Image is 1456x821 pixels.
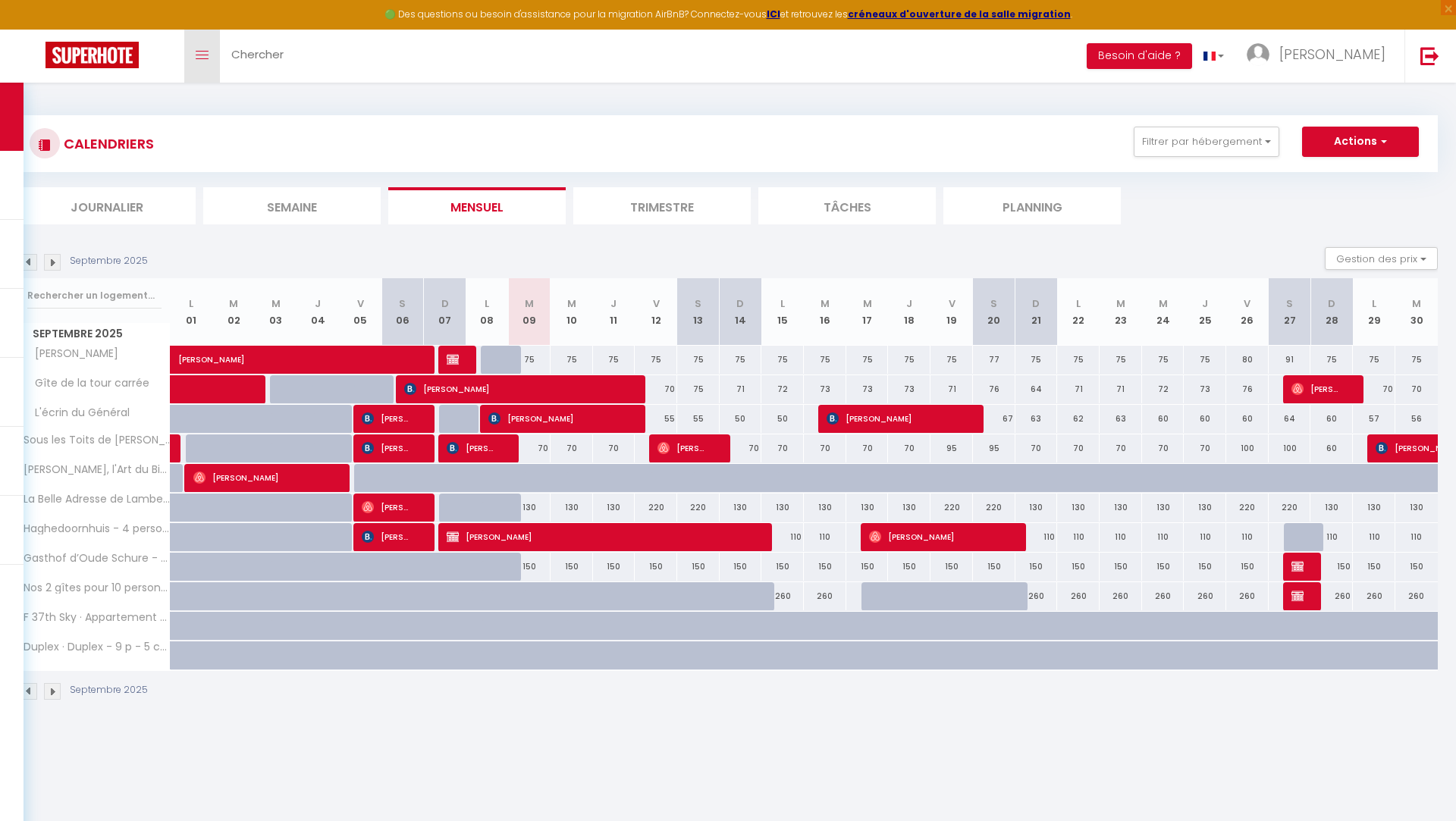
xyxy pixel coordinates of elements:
[1142,582,1185,610] div: 260
[677,494,720,522] div: 220
[720,375,762,403] div: 71
[1310,582,1353,610] div: 260
[1202,296,1208,311] abbr: J
[846,375,889,403] div: 73
[1310,523,1353,551] div: 110
[551,553,593,581] div: 150
[804,346,846,374] div: 75
[1353,582,1395,610] div: 260
[1015,278,1058,346] th: 21
[1353,278,1395,346] th: 29
[846,434,889,462] div: 70
[1184,582,1226,610] div: 260
[720,278,762,346] th: 14
[973,375,1015,403] div: 76
[508,494,551,522] div: 130
[973,346,1015,374] div: 77
[27,282,162,309] input: Rechercher un logement...
[1310,494,1353,522] div: 130
[447,522,714,551] span: [PERSON_NAME]
[1015,434,1058,462] div: 70
[1279,45,1385,64] span: [PERSON_NAME]
[171,346,213,374] a: [PERSON_NAME]
[315,296,321,311] abbr: J
[21,346,122,362] span: [PERSON_NAME]
[593,434,635,462] div: 70
[593,553,635,581] div: 150
[888,494,930,522] div: 130
[1142,523,1185,551] div: 110
[1184,434,1226,462] div: 70
[635,346,677,374] div: 75
[761,523,804,551] div: 110
[804,494,846,522] div: 130
[1142,278,1185,346] th: 24
[761,553,804,581] div: 150
[1057,346,1100,374] div: 75
[1100,375,1142,403] div: 71
[930,434,973,462] div: 95
[1244,296,1250,311] abbr: V
[399,296,406,311] abbr: S
[888,553,930,581] div: 150
[362,522,410,551] span: [PERSON_NAME]
[1302,127,1419,157] button: Actions
[930,553,973,581] div: 150
[171,278,213,346] th: 01
[21,553,173,564] span: Gasthof d’Oude Schure - 6 personnes
[1015,346,1058,374] div: 75
[1291,374,1340,403] span: [PERSON_NAME]
[973,553,1015,581] div: 150
[357,296,364,311] abbr: V
[1395,375,1438,403] div: 70
[767,8,780,20] a: ICI
[761,494,804,522] div: 130
[1057,375,1100,403] div: 71
[677,553,720,581] div: 150
[1310,346,1353,374] div: 75
[508,278,551,346] th: 09
[567,296,576,311] abbr: M
[1032,296,1040,311] abbr: D
[1057,553,1100,581] div: 150
[1184,375,1226,403] div: 73
[635,553,677,581] div: 150
[508,346,551,374] div: 75
[930,375,973,403] div: 71
[1100,346,1142,374] div: 75
[1057,278,1100,346] th: 22
[1142,553,1185,581] div: 150
[610,296,617,311] abbr: J
[1226,553,1269,581] div: 150
[1395,278,1438,346] th: 30
[1100,553,1142,581] div: 150
[677,278,720,346] th: 13
[1159,296,1168,311] abbr: M
[736,296,744,311] abbr: D
[1076,296,1081,311] abbr: L
[1269,405,1311,433] div: 64
[804,553,846,581] div: 150
[1247,43,1269,66] img: ...
[761,375,804,403] div: 72
[12,6,58,52] button: Ouvrir le widget de chat LiveChat
[1142,405,1185,433] div: 60
[203,187,381,224] li: Semaine
[551,278,593,346] th: 10
[720,494,762,522] div: 130
[888,278,930,346] th: 18
[1116,296,1125,311] abbr: M
[488,404,610,433] span: [PERSON_NAME]
[635,278,677,346] th: 12
[827,404,948,433] span: [PERSON_NAME]
[1142,494,1185,522] div: 130
[1395,494,1438,522] div: 130
[447,434,495,462] span: [PERSON_NAME]
[1100,582,1142,610] div: 260
[848,8,1071,20] a: créneaux d'ouverture de la salle migration
[1291,581,1304,610] span: [PERSON_NAME]
[593,494,635,522] div: 130
[1353,523,1395,551] div: 110
[1142,346,1185,374] div: 75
